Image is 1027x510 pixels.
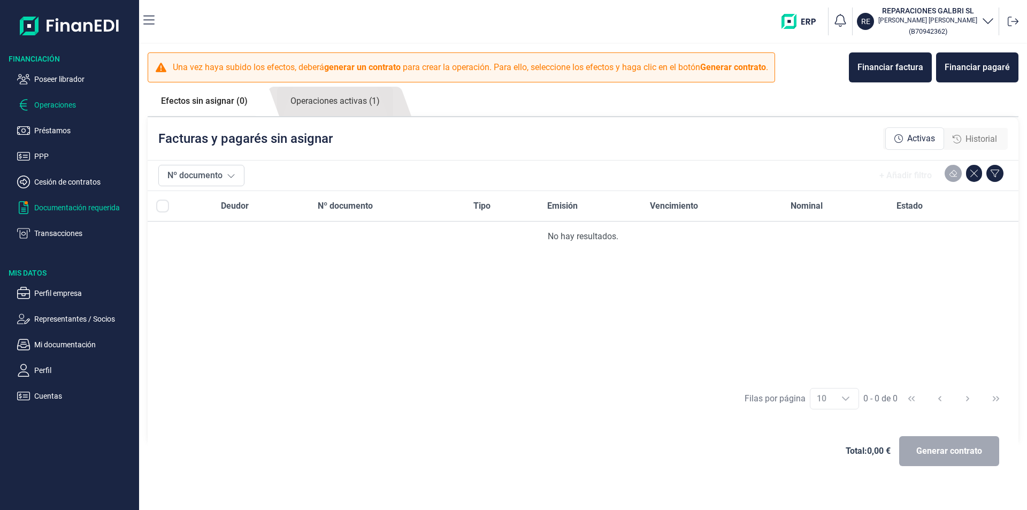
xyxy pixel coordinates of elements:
p: PPP [34,150,135,163]
button: Next Page [955,386,980,412]
p: Cuentas [34,390,135,402]
span: Estado [896,200,923,212]
p: Facturas y pagarés sin asignar [158,130,333,147]
button: REREPARACIONES GALBRI SL[PERSON_NAME] [PERSON_NAME](B70942362) [857,5,994,37]
p: Perfil empresa [34,287,135,300]
button: Cesión de contratos [17,176,135,188]
h3: REPARACIONES GALBRI SL [878,5,977,16]
button: Previous Page [927,386,953,412]
button: Representantes / Socios [17,313,135,325]
button: PPP [17,150,135,163]
button: Cuentas [17,390,135,402]
a: Operaciones activas (1) [277,87,393,116]
p: Perfil [34,364,135,377]
span: Historial [965,133,997,146]
p: Una vez haya subido los efectos, deberá para crear la operación. Para ello, seleccione los efecto... [173,61,768,74]
button: Perfil [17,364,135,377]
span: Deudor [221,200,249,212]
b: generar un contrato [324,62,401,72]
div: Choose [833,389,859,409]
button: Transacciones [17,227,135,240]
div: Filas por página [745,392,806,405]
button: Documentación requerida [17,201,135,214]
p: Representantes / Socios [34,313,135,325]
p: Préstamos [34,124,135,137]
button: Financiar factura [849,52,932,82]
span: Nominal [791,200,823,212]
div: All items unselected [156,200,169,212]
span: Emisión [547,200,578,212]
button: Last Page [983,386,1009,412]
button: Nº documento [158,165,244,186]
span: Activas [907,132,935,145]
p: Cesión de contratos [34,176,135,188]
div: Historial [944,128,1006,150]
button: Poseer librador [17,73,135,86]
button: Perfil empresa [17,287,135,300]
div: No hay resultados. [156,230,1010,243]
button: Mi documentación [17,338,135,351]
p: RE [861,16,870,27]
span: Total: 0,00 € [846,445,891,458]
p: [PERSON_NAME] [PERSON_NAME] [878,16,977,25]
span: 0 - 0 de 0 [863,394,898,403]
button: First Page [899,386,924,412]
p: Poseer librador [34,73,135,86]
small: Copiar cif [909,27,947,35]
button: Préstamos [17,124,135,137]
p: Operaciones [34,98,135,111]
span: Nº documento [318,200,373,212]
span: Vencimiento [650,200,698,212]
p: Documentación requerida [34,201,135,214]
b: Generar contrato [700,62,766,72]
button: Operaciones [17,98,135,111]
p: Mi documentación [34,338,135,351]
img: erp [781,14,824,29]
img: Logo de aplicación [20,9,120,43]
div: Activas [885,127,944,150]
div: Financiar factura [857,61,923,74]
a: Efectos sin asignar (0) [148,87,261,116]
button: Financiar pagaré [936,52,1018,82]
span: Tipo [473,200,490,212]
div: Financiar pagaré [945,61,1010,74]
p: Transacciones [34,227,135,240]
